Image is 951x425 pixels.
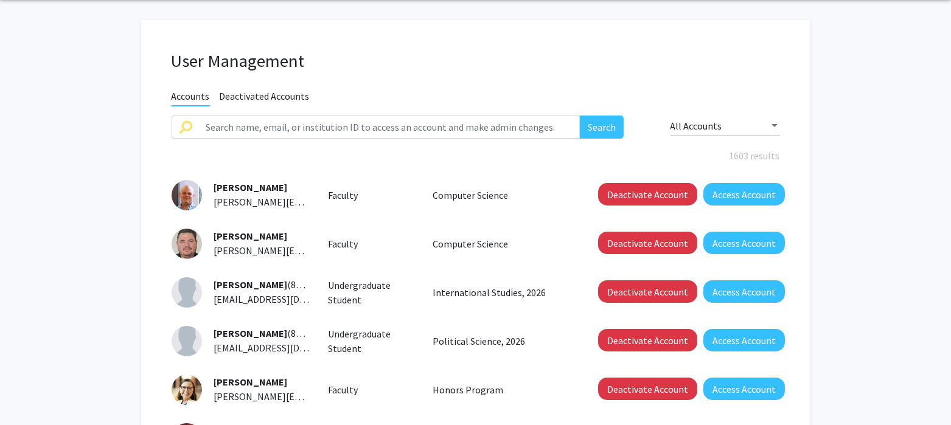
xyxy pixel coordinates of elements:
input: Search name, email, or institution ID to access an account and make admin changes. [199,116,580,139]
button: Search [580,116,624,139]
img: Profile Picture [172,375,202,405]
span: [PERSON_NAME][EMAIL_ADDRESS][DOMAIN_NAME] [214,196,435,208]
button: Access Account [703,280,785,303]
p: Political Science, 2026 [433,334,571,348]
p: Honors Program [433,382,571,397]
div: 1603 results [162,148,789,163]
span: [EMAIL_ADDRESS][DOMAIN_NAME] [214,293,363,305]
span: [PERSON_NAME] [214,327,288,339]
p: International Studies, 2026 [433,285,571,300]
span: [PERSON_NAME] [214,278,288,291]
span: Deactivated Accounts [220,90,310,105]
span: [PERSON_NAME] [214,230,288,242]
div: Undergraduate Student [319,278,423,307]
span: (892837103) [214,327,338,339]
button: Deactivate Account [598,232,697,254]
button: Access Account [703,183,785,206]
button: Deactivate Account [598,329,697,351]
button: Access Account [703,232,785,254]
p: Computer Science [433,188,571,202]
span: [PERSON_NAME] [214,376,288,388]
img: Profile Picture [172,326,202,356]
iframe: Chat [9,370,52,416]
button: Deactivate Account [598,378,697,400]
img: Profile Picture [172,180,202,210]
span: [PERSON_NAME][EMAIL_ADDRESS][DOMAIN_NAME] [214,244,435,257]
div: Faculty [319,382,423,397]
span: [EMAIL_ADDRESS][DOMAIN_NAME] [214,342,363,354]
div: Faculty [319,237,423,251]
span: [PERSON_NAME] [214,181,288,193]
button: Access Account [703,329,785,351]
h1: User Management [172,50,780,72]
div: Faculty [319,188,423,202]
button: Deactivate Account [598,183,697,206]
button: Deactivate Account [598,280,697,303]
img: Profile Picture [172,277,202,308]
div: Undergraduate Student [319,327,423,356]
span: (892763126) [214,278,338,291]
img: Profile Picture [172,229,202,259]
span: Accounts [172,90,210,106]
p: Computer Science [433,237,571,251]
span: [PERSON_NAME][EMAIL_ADDRESS][DOMAIN_NAME] [214,390,435,403]
span: All Accounts [671,120,722,132]
button: Access Account [703,378,785,400]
